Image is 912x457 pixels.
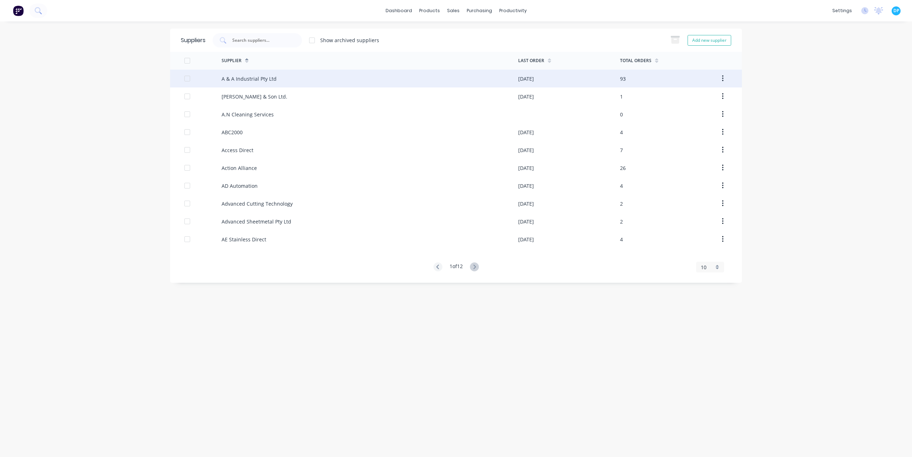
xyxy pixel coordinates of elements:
[232,37,291,44] input: Search suppliers...
[518,146,534,154] div: [DATE]
[620,182,623,190] div: 4
[518,200,534,207] div: [DATE]
[443,5,463,16] div: sales
[518,75,534,82] div: [DATE]
[620,236,623,243] div: 4
[222,129,243,136] div: ABC2000
[701,263,707,271] span: 10
[222,146,253,154] div: Access Direct
[222,236,266,243] div: AE Stainless Direct
[518,236,534,243] div: [DATE]
[496,5,530,16] div: productivity
[416,5,443,16] div: products
[222,218,291,225] div: Advanced Sheetmetal Pty Ltd
[620,75,626,82] div: 93
[893,7,899,14] span: DP
[13,5,24,16] img: Factory
[518,182,534,190] div: [DATE]
[620,111,623,118] div: 0
[620,146,623,154] div: 7
[518,57,544,64] div: Last Order
[463,5,496,16] div: purchasing
[222,111,274,118] div: A.N Cleaning Services
[518,129,534,136] div: [DATE]
[222,200,293,207] div: Advanced Cutting Technology
[320,36,379,44] div: Show archived suppliers
[518,164,534,172] div: [DATE]
[222,75,277,82] div: A & A Industrial Pty Ltd
[620,57,651,64] div: Total Orders
[688,35,731,46] button: Add new supplier
[620,200,623,207] div: 2
[222,93,287,100] div: [PERSON_NAME] & Son Ltd.
[518,93,534,100] div: [DATE]
[222,57,242,64] div: Supplier
[620,218,623,225] div: 2
[450,262,463,272] div: 1 of 12
[518,218,534,225] div: [DATE]
[181,36,205,45] div: Suppliers
[620,93,623,100] div: 1
[829,5,856,16] div: settings
[620,164,626,172] div: 26
[382,5,416,16] a: dashboard
[620,129,623,136] div: 4
[222,182,258,190] div: AD Automation
[222,164,257,172] div: Action Alliance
